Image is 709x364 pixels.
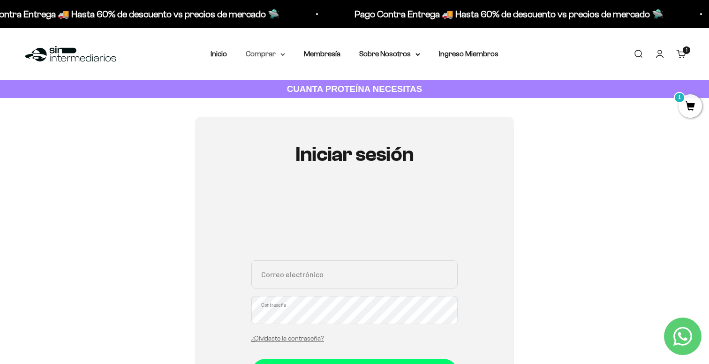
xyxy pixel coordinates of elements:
strong: CUANTA PROTEÍNA NECESITAS [287,84,422,94]
a: Membresía [304,50,340,58]
summary: Comprar [246,48,285,60]
span: 1 [686,48,687,53]
summary: Sobre Nosotros [359,48,420,60]
p: Pago Contra Entrega 🚚 Hasta 60% de descuento vs precios de mercado 🛸 [354,7,664,22]
iframe: Social Login Buttons [251,193,458,249]
mark: 1 [674,92,685,103]
h1: Iniciar sesión [251,143,458,166]
a: 1 [679,102,702,112]
a: Inicio [211,50,227,58]
a: Ingreso Miembros [439,50,498,58]
a: ¿Olvidaste la contraseña? [251,335,324,342]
